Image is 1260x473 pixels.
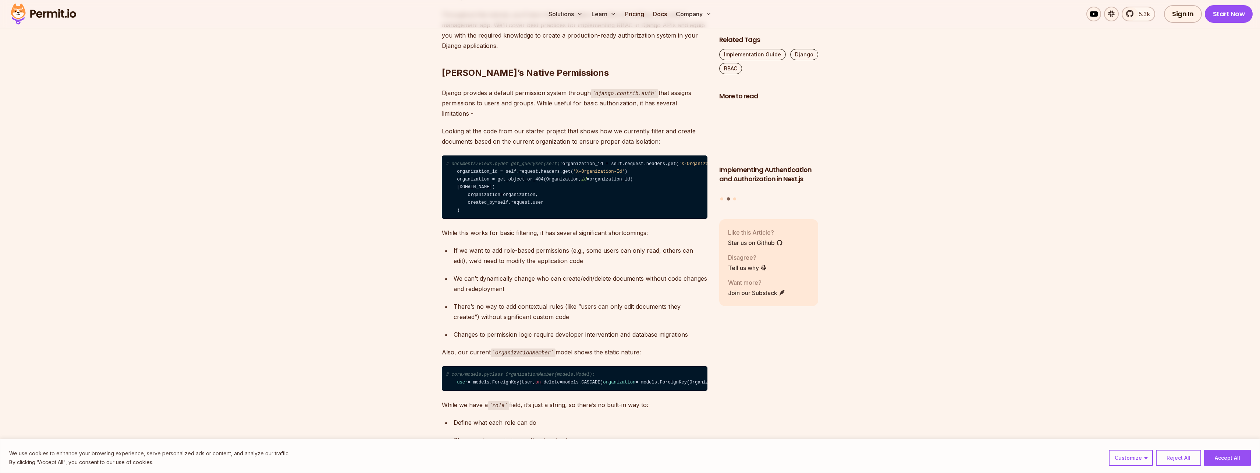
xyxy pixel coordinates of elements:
p: Throughout this tutorial, you’ll learn these concepts in practice by building a document manageme... [442,10,707,51]
span: 'X-Organization-Id' [679,161,730,167]
button: Accept All [1204,450,1251,466]
button: Solutions [546,7,586,21]
span: # documents/views.pydef get_queryset(self): [446,161,562,167]
div: If we want to add role-based permissions (e.g., some users can only read, others can edit), we’d ... [454,245,707,266]
a: Pricing [622,7,647,21]
h3: Implementing Authentication and Authorization in Next.js [719,165,819,184]
a: Star us on Github [728,238,783,247]
div: Change role permissions without code changes [454,435,707,445]
p: While we have a field, it’s just a string, so there’s no built-in way to: [442,400,707,410]
p: By clicking "Accept All", you consent to our use of cookies. [9,458,290,467]
code: django.contrib.auth [591,89,659,98]
button: Go to slide 2 [727,197,730,201]
h2: Related Tags [719,35,819,45]
img: Permit logo [7,1,79,27]
a: Django [790,49,818,60]
p: Django provides a default permission system through that assigns permissions to users and groups.... [442,88,707,119]
span: on [535,380,541,385]
li: 2 of 3 [719,105,819,193]
p: Want more? [728,278,785,287]
a: RBAC [719,63,742,74]
h2: [PERSON_NAME]’s Native Permissions [442,38,707,79]
button: Customize [1109,450,1153,466]
div: There’s no way to add contextual rules (like “users can only edit documents they created”) withou... [454,301,707,322]
code: role [488,401,509,410]
button: Go to slide 3 [733,197,736,200]
span: 5.3k [1134,10,1150,18]
p: We use cookies to enhance your browsing experience, serve personalized ads or content, and analyz... [9,449,290,458]
code: OrganizationMember [491,348,556,357]
code: = models.ForeignKey(User, _delete=models.CASCADE) = models.ForeignKey(Organization, _delete=model... [442,366,707,391]
button: Learn [589,7,619,21]
a: Join our Substack [728,288,785,297]
a: Start Now [1205,5,1253,23]
span: organization [603,380,635,385]
p: Also, our current model shows the static nature: [442,347,707,358]
img: Implementing Authentication and Authorization in Next.js [719,105,819,161]
span: 'X-Organization-Id' [573,169,625,174]
span: id [581,177,587,182]
p: Looking at the code from our starter project that shows how we currently filter and create docume... [442,126,707,147]
div: Changes to permission logic require developer intervention and database migrations [454,329,707,340]
div: Define what each role can do [454,417,707,428]
a: Docs [650,7,670,21]
p: Disagree? [728,253,767,262]
button: Company [673,7,714,21]
a: 5.3k [1122,7,1155,21]
span: user [457,380,468,385]
a: Tell us why [728,263,767,272]
code: organization_id = self.request.headers.get( ) organization_id: Document.objects.none() Document.o... [442,155,707,219]
p: While this works for basic filtering, it has several significant shortcomings: [442,228,707,238]
a: Sign In [1164,5,1202,23]
button: Go to slide 1 [720,197,723,200]
div: We can’t dynamically change who can create/edit/delete documents without code changes and redeplo... [454,273,707,294]
span: # core/models.pyclass OrganizationMember(models.Model): [446,372,595,377]
h2: More to read [719,92,819,101]
a: Implementation Guide [719,49,786,60]
div: Posts [719,105,819,202]
button: Reject All [1156,450,1201,466]
p: Like this Article? [728,228,783,237]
